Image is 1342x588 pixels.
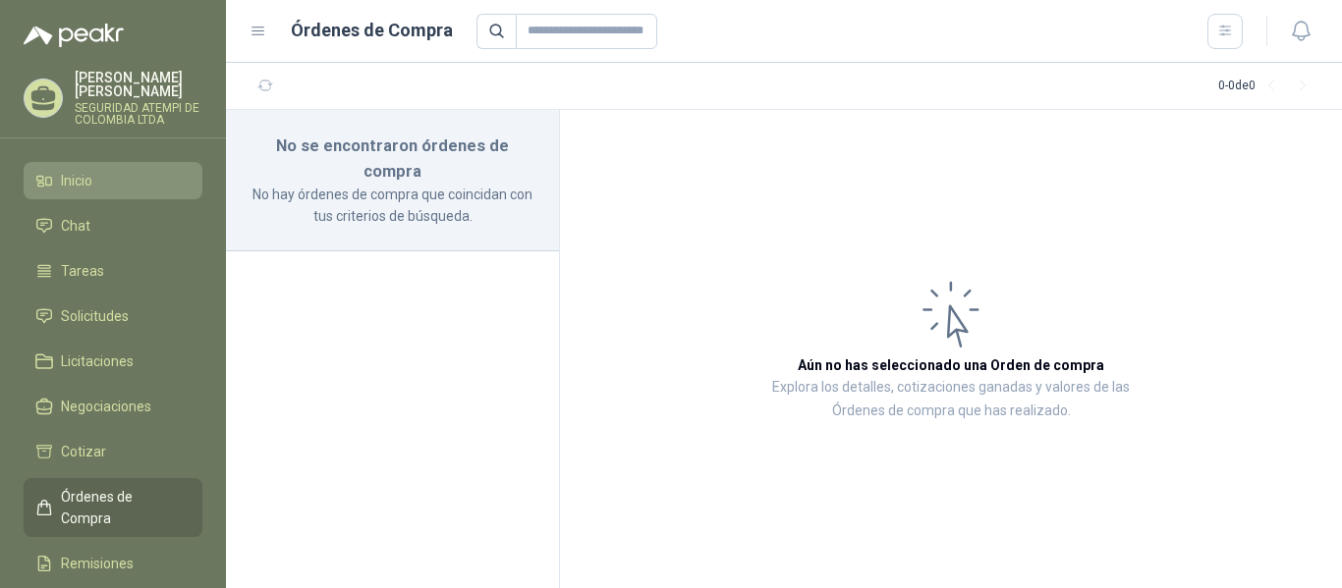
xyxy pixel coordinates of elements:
[24,478,202,537] a: Órdenes de Compra
[61,215,90,237] span: Chat
[250,134,535,184] h3: No se encontraron órdenes de compra
[61,170,92,191] span: Inicio
[75,71,202,98] p: [PERSON_NAME] [PERSON_NAME]
[24,24,124,47] img: Logo peakr
[61,486,184,529] span: Órdenes de Compra
[24,343,202,380] a: Licitaciones
[24,433,202,470] a: Cotizar
[75,102,202,126] p: SEGURIDAD ATEMPI DE COLOMBIA LTDA
[61,260,104,282] span: Tareas
[61,350,134,372] span: Licitaciones
[756,376,1146,423] p: Explora los detalles, cotizaciones ganadas y valores de las Órdenes de compra que has realizado.
[24,207,202,244] a: Chat
[24,252,202,290] a: Tareas
[61,441,106,462] span: Cotizar
[24,297,202,335] a: Solicitudes
[798,354,1104,376] h3: Aún no has seleccionado una Orden de compra
[24,388,202,425] a: Negociaciones
[61,396,151,417] span: Negociaciones
[291,17,453,44] h1: Órdenes de Compra
[24,545,202,582] a: Remisiones
[61,305,129,327] span: Solicitudes
[24,162,202,199] a: Inicio
[1218,71,1318,102] div: 0 - 0 de 0
[250,184,535,227] p: No hay órdenes de compra que coincidan con tus criterios de búsqueda.
[61,553,134,574] span: Remisiones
